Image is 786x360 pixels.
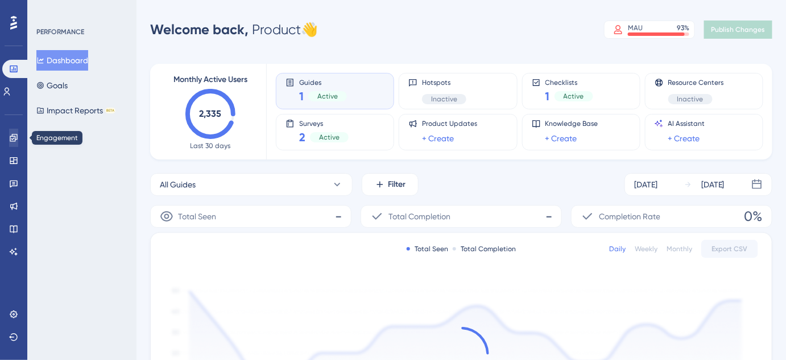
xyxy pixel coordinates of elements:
span: Total Completion [388,210,450,223]
span: Active [564,92,584,101]
button: Publish Changes [704,21,772,39]
div: Monthly [667,244,692,253]
a: + Create [422,132,454,145]
div: Weekly [635,244,657,253]
span: Surveys [299,119,349,127]
button: Goals [36,75,68,96]
span: Inactive [431,95,457,104]
div: Total Seen [407,244,448,253]
span: Guides [299,78,347,86]
span: - [335,207,342,226]
span: Last 30 days [191,141,231,150]
span: Publish Changes [711,25,766,34]
button: Export CSV [701,240,758,258]
span: Resource Centers [668,78,724,87]
div: [DATE] [701,178,725,191]
span: Total Seen [178,210,216,223]
button: All Guides [150,173,353,196]
div: MAU [628,23,643,32]
text: 2,335 [200,108,222,119]
span: Monthly Active Users [173,73,247,87]
a: + Create [668,132,700,145]
span: Inactive [677,95,704,104]
span: 0% [744,207,763,226]
div: BETA [105,108,115,113]
span: Hotspots [422,78,466,87]
span: - [545,207,552,226]
div: Daily [609,244,626,253]
span: Welcome back, [150,21,249,38]
div: Total Completion [453,244,516,253]
div: Product 👋 [150,21,318,39]
a: + Create [545,132,577,145]
span: AI Assistant [668,119,705,128]
span: 1 [299,88,304,104]
span: Completion Rate [599,210,660,223]
div: PERFORMANCE [36,27,84,36]
button: Dashboard [36,50,88,71]
div: [DATE] [634,178,657,191]
span: Checklists [545,78,593,86]
span: Product Updates [422,119,477,128]
div: 93 % [677,23,689,32]
span: Knowledge Base [545,119,598,128]
span: 2 [299,129,305,145]
span: Filter [388,178,406,191]
button: Filter [362,173,419,196]
button: Impact ReportsBETA [36,100,115,121]
span: Active [317,92,338,101]
span: Export CSV [712,244,748,253]
span: 1 [545,88,550,104]
span: Active [319,133,340,142]
span: All Guides [160,178,196,191]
